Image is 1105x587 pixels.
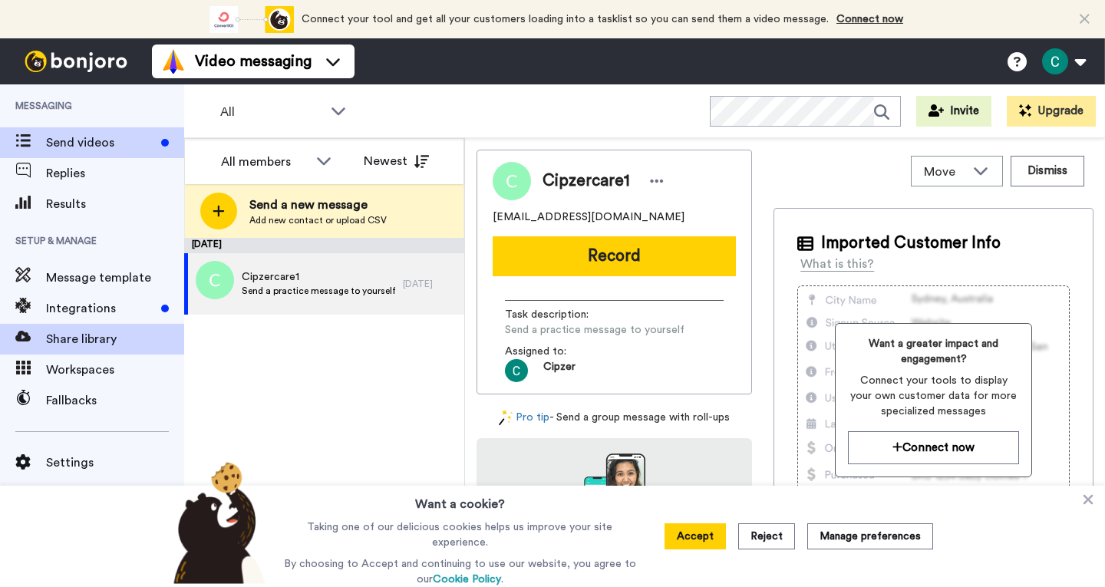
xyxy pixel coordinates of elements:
[848,373,1019,419] span: Connect your tools to display your own customer data for more specialized messages
[161,49,186,74] img: vm-color.svg
[160,461,273,584] img: bear-with-cookie.png
[848,336,1019,367] span: Want a greater impact and engagement?
[195,51,312,72] span: Video messaging
[493,209,684,225] span: [EMAIL_ADDRESS][DOMAIN_NAME]
[499,410,549,426] a: Pro tip
[46,134,155,152] span: Send videos
[184,238,464,253] div: [DATE]
[1007,96,1096,127] button: Upgrade
[543,359,576,382] span: Cipzer
[46,299,155,318] span: Integrations
[924,163,965,181] span: Move
[499,410,513,426] img: magic-wand.svg
[433,574,501,585] a: Cookie Policy
[352,146,440,176] button: Newest
[477,410,752,426] div: - Send a group message with roll-ups
[505,359,528,382] img: ACg8ocK_jIh2St_5VzjO3l86XZamavd1hZ1738cUU1e59Uvd=s96-c
[18,51,134,72] img: bj-logo-header-white.svg
[249,214,387,226] span: Add new contact or upload CSV
[280,519,640,550] p: Taking one of our delicious cookies helps us improve your site experience.
[836,14,903,25] a: Connect now
[46,361,184,379] span: Workspaces
[493,236,736,276] button: Record
[46,269,184,287] span: Message template
[848,431,1019,464] button: Connect now
[242,285,395,297] span: Send a practice message to yourself
[46,330,184,348] span: Share library
[46,195,184,213] span: Results
[415,486,505,513] h3: Want a cookie?
[46,164,184,183] span: Replies
[543,170,630,193] span: Cipzercare1
[493,162,531,200] img: Image of Cipzercare1
[584,453,645,536] img: download
[280,556,640,587] p: By choosing to Accept and continuing to use our website, you agree to our .
[821,232,1001,255] span: Imported Customer Info
[1011,156,1084,186] button: Dismiss
[916,96,991,127] button: Invite
[242,269,395,285] span: Cipzercare1
[220,103,323,121] span: All
[46,453,184,472] span: Settings
[221,153,308,171] div: All members
[738,523,795,549] button: Reject
[302,14,829,25] span: Connect your tool and get all your customers loading into a tasklist so you can send them a video...
[403,278,457,290] div: [DATE]
[800,255,874,273] div: What is this?
[209,6,294,33] div: animation
[196,261,234,299] img: c.png
[46,391,184,410] span: Fallbacks
[807,523,933,549] button: Manage preferences
[505,344,612,359] span: Assigned to:
[249,196,387,214] span: Send a new message
[665,523,726,549] button: Accept
[505,307,612,322] span: Task description :
[505,322,684,338] span: Send a practice message to yourself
